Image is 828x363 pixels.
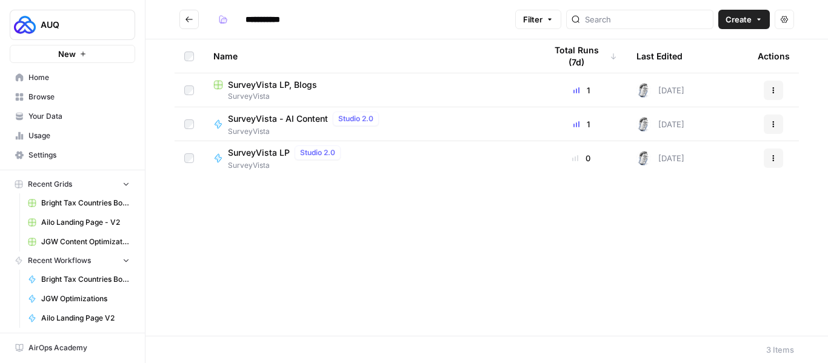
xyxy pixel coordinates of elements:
span: Recent Grids [28,179,72,190]
a: Ailo Landing Page V2 [22,308,135,328]
button: Filter [515,10,561,29]
a: Your Data [10,107,135,126]
span: SurveyVista - AI Content [228,113,328,125]
button: Workspace: AUQ [10,10,135,40]
span: Browse [28,92,130,102]
a: Home [10,68,135,87]
span: New [58,48,76,60]
img: AUQ Logo [14,14,36,36]
a: AirOps Academy [10,338,135,358]
img: 28dbpmxwbe1lgts1kkshuof3rm4g [636,117,651,132]
div: 1 [546,84,617,96]
span: Bright Tax Countries Bottom Tier Grid [41,198,130,208]
a: Bright Tax Countries Bottom Tier Grid [22,193,135,213]
span: Create [726,13,752,25]
span: Settings [28,150,130,161]
span: Studio 2.0 [338,113,373,124]
div: 0 [546,152,617,164]
button: Create [718,10,770,29]
a: Ailo Landing Page - V2 [22,213,135,232]
button: Recent Workflows [10,251,135,270]
span: JGW Optimizations [41,293,130,304]
button: New [10,45,135,63]
button: Recent Grids [10,175,135,193]
a: JGW Optimizations [22,289,135,308]
span: SurveyVista [213,91,526,102]
span: SurveyVista LP [228,147,290,159]
span: Bright Tax Countries Bottom Tier [41,274,130,285]
button: Go back [179,10,199,29]
span: Usage [28,130,130,141]
span: Recent Workflows [28,255,91,266]
a: JGW Content Optimization [22,232,135,251]
a: SurveyVista LP, BlogsSurveyVista [213,79,526,102]
a: SurveyVista - AI ContentStudio 2.0SurveyVista [213,112,526,137]
a: SurveyVista LPStudio 2.0SurveyVista [213,145,526,171]
span: Studio 2.0 [300,147,335,158]
img: 28dbpmxwbe1lgts1kkshuof3rm4g [636,151,651,165]
span: SurveyVista LP, Blogs [228,79,317,91]
span: Ailo Landing Page - V2 [41,217,130,228]
a: Bright Tax Countries Bottom Tier [22,270,135,289]
div: [DATE] [636,83,684,98]
a: Settings [10,145,135,165]
span: Ailo Landing Page V2 [41,313,130,324]
span: AirOps Academy [28,342,130,353]
input: Search [585,13,708,25]
span: SurveyVista [228,126,384,137]
div: Total Runs (7d) [546,39,617,73]
div: [DATE] [636,151,684,165]
div: 3 Items [766,344,794,356]
div: Name [213,39,526,73]
span: Filter [523,13,543,25]
a: Browse [10,87,135,107]
a: Usage [10,126,135,145]
span: AUQ [41,19,114,31]
span: Your Data [28,111,130,122]
div: Last Edited [636,39,683,73]
div: Actions [758,39,790,73]
span: SurveyVista [228,160,346,171]
div: 1 [546,118,617,130]
img: 28dbpmxwbe1lgts1kkshuof3rm4g [636,83,651,98]
div: [DATE] [636,117,684,132]
span: Home [28,72,130,83]
span: JGW Content Optimization [41,236,130,247]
